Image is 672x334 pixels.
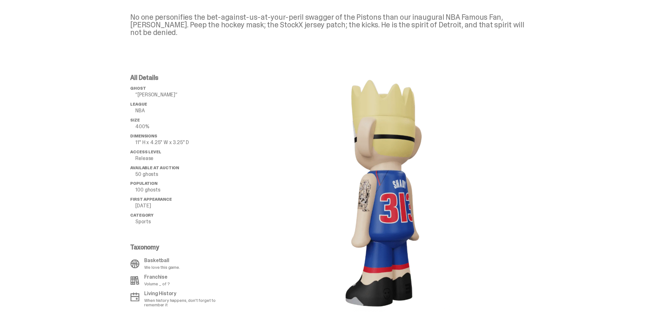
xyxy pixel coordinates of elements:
[144,275,170,280] p: Franchise
[144,265,180,270] p: We love this game.
[131,86,146,91] span: ghost
[136,219,232,225] p: Sports
[136,108,232,113] p: NBA
[131,117,140,123] span: Size
[131,181,158,186] span: Population
[144,298,228,307] p: When history happens, don't forget to remember it
[144,258,180,263] p: Basketball
[136,156,232,161] p: Release
[131,149,161,155] span: Access Level
[136,204,232,209] p: [DATE]
[136,188,232,193] p: 100 ghosts
[136,172,232,177] p: 50 ghosts
[131,101,147,107] span: League
[131,213,154,218] span: Category
[144,282,170,286] p: Volume _ of ?
[136,140,232,145] p: 11" H x 4.25" W x 3.25" D
[131,133,157,139] span: Dimensions
[144,291,228,296] p: Living History
[131,197,172,202] span: First Appearance
[136,92,232,97] p: “[PERSON_NAME]”
[131,165,179,170] span: Available at Auction
[131,74,232,81] p: All Details
[131,244,228,251] p: Taxonomy
[136,124,232,129] p: 400%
